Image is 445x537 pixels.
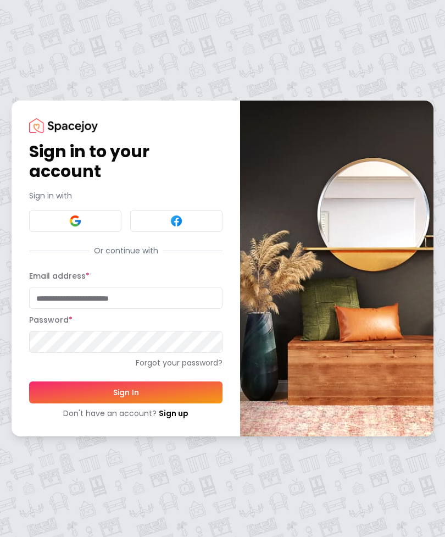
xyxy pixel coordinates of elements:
label: Email address [29,270,90,281]
div: Don't have an account? [29,408,222,419]
label: Password [29,314,73,325]
a: Sign up [159,408,188,419]
img: Spacejoy Logo [29,118,98,133]
h1: Sign in to your account [29,142,222,181]
img: Google signin [69,214,82,228]
a: Forgot your password? [29,357,222,368]
img: Facebook signin [170,214,183,228]
button: Sign In [29,381,222,403]
span: Or continue with [90,245,163,256]
img: banner [240,101,433,436]
p: Sign in with [29,190,222,201]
